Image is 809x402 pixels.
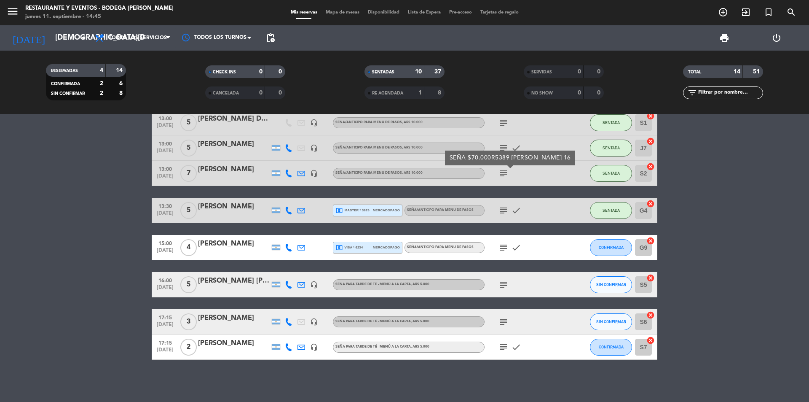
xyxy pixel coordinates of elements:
[279,90,284,96] strong: 0
[438,90,443,96] strong: 8
[590,313,632,330] button: SIN CONFIRMAR
[198,313,270,324] div: [PERSON_NAME]
[407,246,474,249] span: Seña/anticipo para MENU DE PASOS
[603,208,620,213] span: SENTADA
[51,92,85,96] span: SIN CONFIRMAR
[719,33,729,43] span: print
[155,312,176,322] span: 17:15
[310,318,318,326] i: headset_mic
[531,70,552,74] span: SERVIDAS
[109,35,167,41] span: Todos los servicios
[335,146,423,149] span: Seña/anticipo para MENU DE PASOS
[372,91,403,95] span: RE AGENDADA
[688,70,701,74] span: TOTAL
[321,10,364,15] span: Mapa de mesas
[155,238,176,248] span: 15:00
[771,33,782,43] i: power_settings_new
[590,239,632,256] button: CONFIRMADA
[6,5,19,18] i: menu
[198,338,270,349] div: [PERSON_NAME]
[402,146,423,149] span: , ARS 10.000
[51,82,80,86] span: CONFIRMADA
[335,283,429,286] span: Seña para TARDE DE TÉ - MENÚ A LA CARTA
[100,67,103,73] strong: 4
[450,154,571,162] div: SEÑA $70.000R5389 [PERSON_NAME] 16
[100,90,103,96] strong: 2
[415,69,422,75] strong: 10
[411,283,429,286] span: , ARS 5.000
[597,90,602,96] strong: 0
[180,140,197,156] span: 5
[180,114,197,131] span: 5
[100,81,103,86] strong: 2
[259,90,263,96] strong: 0
[6,29,51,47] i: [DATE]
[445,10,476,15] span: Pre-acceso
[373,245,400,250] span: mercadopago
[335,207,370,214] span: master * 3829
[364,10,404,15] span: Disponibilidad
[180,339,197,356] span: 2
[373,208,400,213] span: mercadopago
[498,280,509,290] i: subject
[155,164,176,173] span: 13:00
[578,69,581,75] strong: 0
[418,90,422,96] strong: 1
[646,200,655,208] i: cancel
[155,138,176,148] span: 13:00
[119,90,124,96] strong: 8
[646,162,655,171] i: cancel
[498,205,509,216] i: subject
[511,342,521,352] i: check
[531,91,553,95] span: NO SHOW
[155,148,176,158] span: [DATE]
[279,69,284,75] strong: 0
[78,33,88,43] i: arrow_drop_down
[578,90,581,96] strong: 0
[646,311,655,319] i: cancel
[786,7,796,17] i: search
[180,313,197,330] span: 3
[180,165,197,182] span: 7
[511,143,521,153] i: check
[687,88,697,98] i: filter_list
[25,13,174,21] div: jueves 11. septiembre - 14:45
[741,7,751,17] i: exit_to_app
[155,201,176,210] span: 13:30
[599,245,624,250] span: CONFIRMADA
[51,69,78,73] span: RESERVADAS
[155,347,176,357] span: [DATE]
[310,343,318,351] i: headset_mic
[697,88,763,97] input: Filtrar por nombre...
[590,165,632,182] button: SENTADA
[6,5,19,21] button: menu
[335,171,423,175] span: Seña/anticipo para MENU DE PASOS
[646,274,655,282] i: cancel
[590,339,632,356] button: CONFIRMADA
[155,275,176,285] span: 16:00
[511,205,521,216] i: check
[718,7,728,17] i: add_circle_outline
[498,342,509,352] i: subject
[402,121,423,124] span: , ARS 10.000
[310,170,318,177] i: headset_mic
[155,123,176,132] span: [DATE]
[198,164,270,175] div: [PERSON_NAME]
[590,202,632,219] button: SENTADA
[476,10,523,15] span: Tarjetas de regalo
[590,140,632,156] button: SENTADA
[498,243,509,253] i: subject
[411,345,429,348] span: , ARS 5.000
[407,208,474,212] span: Seña/anticipo para MENU DE PASOS
[198,113,270,124] div: [PERSON_NAME] De [PERSON_NAME]
[155,210,176,220] span: [DATE]
[596,319,626,324] span: SIN CONFIRMAR
[404,10,445,15] span: Lista de Espera
[402,171,423,175] span: , ARS 10.000
[599,345,624,349] span: CONFIRMADA
[180,239,197,256] span: 4
[155,322,176,332] span: [DATE]
[335,345,429,348] span: Seña para TARDE DE TÉ - MENÚ A LA CARTA
[590,114,632,131] button: SENTADA
[265,33,276,43] span: pending_actions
